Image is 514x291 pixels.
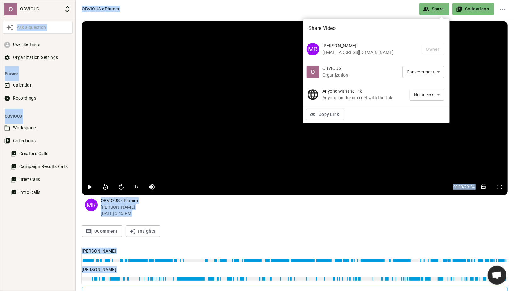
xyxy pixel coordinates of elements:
div: MR [307,43,319,55]
div: Ouvrir le chat [488,266,506,285]
p: Anyone with the link [322,88,392,95]
p: Anyone on the internet with the link [322,95,392,101]
p: Organization [322,72,392,78]
p: OBVIOUS [322,65,392,72]
h6: Share Video [303,19,449,38]
p: [PERSON_NAME] [322,43,416,49]
div: Can comment [402,66,444,78]
p: [EMAIL_ADDRESS][DOMAIN_NAME] [322,49,416,55]
button: Copy Link [306,109,344,120]
div: O [307,66,319,78]
div: No access [410,89,444,100]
